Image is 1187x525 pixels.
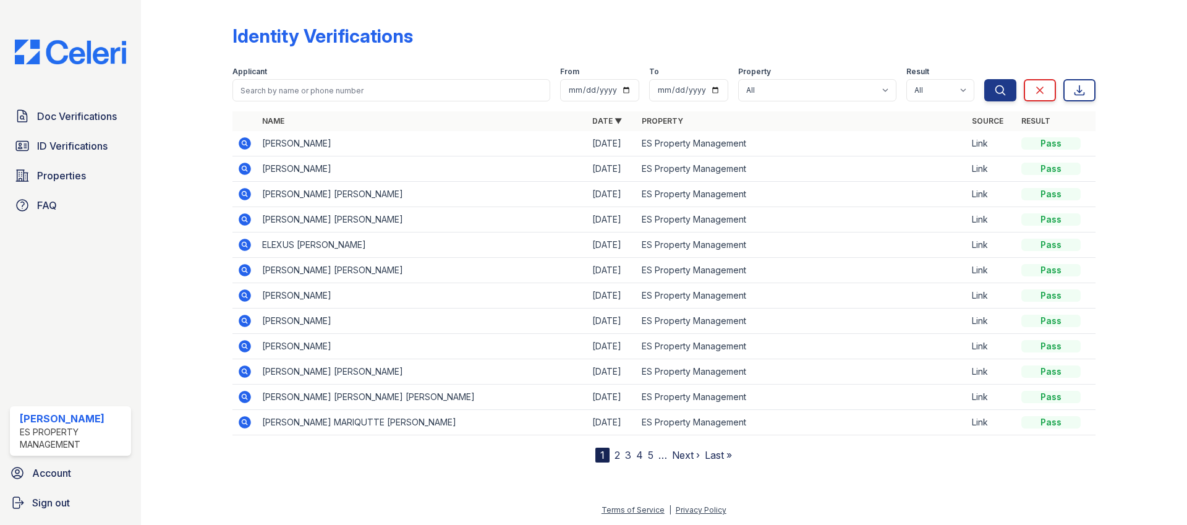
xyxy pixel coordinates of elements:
[37,198,57,213] span: FAQ
[587,410,637,435] td: [DATE]
[560,67,579,77] label: From
[625,449,631,461] a: 3
[257,283,587,309] td: [PERSON_NAME]
[967,207,1016,233] td: Link
[967,309,1016,334] td: Link
[587,258,637,283] td: [DATE]
[587,131,637,156] td: [DATE]
[587,385,637,410] td: [DATE]
[642,116,683,126] a: Property
[257,309,587,334] td: [PERSON_NAME]
[967,410,1016,435] td: Link
[967,131,1016,156] td: Link
[648,449,653,461] a: 5
[20,411,126,426] div: [PERSON_NAME]
[257,182,587,207] td: [PERSON_NAME] [PERSON_NAME]
[1021,188,1081,200] div: Pass
[967,156,1016,182] td: Link
[5,490,136,515] a: Sign out
[587,156,637,182] td: [DATE]
[967,233,1016,258] td: Link
[637,258,967,283] td: ES Property Management
[637,309,967,334] td: ES Property Management
[10,104,131,129] a: Doc Verifications
[967,258,1016,283] td: Link
[967,182,1016,207] td: Link
[615,449,620,461] a: 2
[676,505,726,514] a: Privacy Policy
[967,334,1016,359] td: Link
[262,116,284,126] a: Name
[587,283,637,309] td: [DATE]
[705,449,732,461] a: Last »
[1021,213,1081,226] div: Pass
[1021,239,1081,251] div: Pass
[637,385,967,410] td: ES Property Management
[637,359,967,385] td: ES Property Management
[967,359,1016,385] td: Link
[5,461,136,485] a: Account
[232,67,267,77] label: Applicant
[637,207,967,233] td: ES Property Management
[1021,137,1081,150] div: Pass
[1021,391,1081,403] div: Pass
[587,207,637,233] td: [DATE]
[32,495,70,510] span: Sign out
[637,131,967,156] td: ES Property Management
[257,385,587,410] td: [PERSON_NAME] [PERSON_NAME] [PERSON_NAME]
[1021,289,1081,302] div: Pass
[587,182,637,207] td: [DATE]
[649,67,659,77] label: To
[5,40,136,64] img: CE_Logo_Blue-a8612792a0a2168367f1c8372b55b34899dd931a85d93a1a3d3e32e68fde9ad4.png
[637,182,967,207] td: ES Property Management
[672,449,700,461] a: Next ›
[257,207,587,233] td: [PERSON_NAME] [PERSON_NAME]
[637,233,967,258] td: ES Property Management
[972,116,1003,126] a: Source
[257,156,587,182] td: [PERSON_NAME]
[906,67,929,77] label: Result
[257,410,587,435] td: [PERSON_NAME] MARIQUTTE [PERSON_NAME]
[37,139,108,153] span: ID Verifications
[658,448,667,463] span: …
[602,505,665,514] a: Terms of Service
[232,25,413,47] div: Identity Verifications
[37,109,117,124] span: Doc Verifications
[637,334,967,359] td: ES Property Management
[10,193,131,218] a: FAQ
[587,334,637,359] td: [DATE]
[595,448,610,463] div: 1
[1021,340,1081,352] div: Pass
[967,283,1016,309] td: Link
[967,385,1016,410] td: Link
[257,359,587,385] td: [PERSON_NAME] [PERSON_NAME]
[1021,315,1081,327] div: Pass
[37,168,86,183] span: Properties
[20,426,126,451] div: ES Property Management
[257,131,587,156] td: [PERSON_NAME]
[669,505,671,514] div: |
[232,79,550,101] input: Search by name or phone number
[587,233,637,258] td: [DATE]
[32,466,71,480] span: Account
[587,309,637,334] td: [DATE]
[636,449,643,461] a: 4
[1021,163,1081,175] div: Pass
[257,334,587,359] td: [PERSON_NAME]
[1021,416,1081,429] div: Pass
[738,67,771,77] label: Property
[592,116,622,126] a: Date ▼
[637,410,967,435] td: ES Property Management
[1021,264,1081,276] div: Pass
[257,233,587,258] td: ELEXUS [PERSON_NAME]
[1021,365,1081,378] div: Pass
[10,134,131,158] a: ID Verifications
[1021,116,1050,126] a: Result
[587,359,637,385] td: [DATE]
[10,163,131,188] a: Properties
[637,156,967,182] td: ES Property Management
[637,283,967,309] td: ES Property Management
[257,258,587,283] td: [PERSON_NAME] [PERSON_NAME]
